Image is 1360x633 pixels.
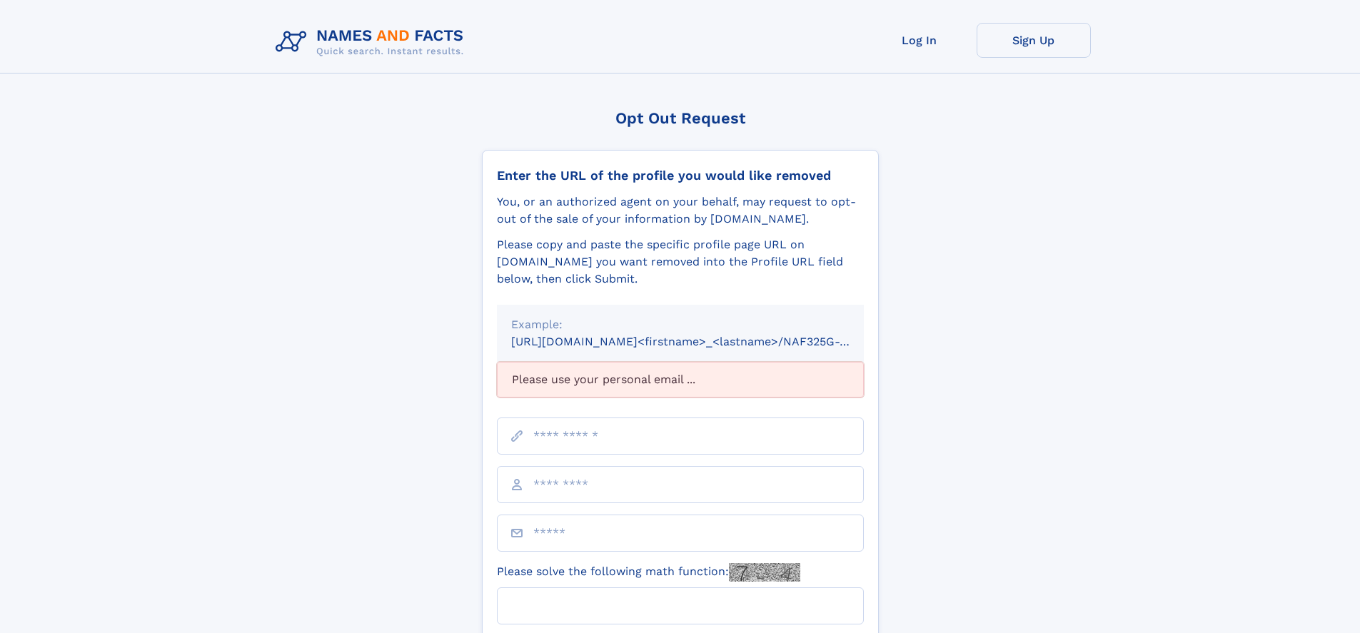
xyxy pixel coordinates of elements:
div: You, or an authorized agent on your behalf, may request to opt-out of the sale of your informatio... [497,193,864,228]
img: Logo Names and Facts [270,23,475,61]
div: Enter the URL of the profile you would like removed [497,168,864,183]
small: [URL][DOMAIN_NAME]<firstname>_<lastname>/NAF325G-xxxxxxxx [511,335,891,348]
div: Please use your personal email ... [497,362,864,397]
div: Please copy and paste the specific profile page URL on [DOMAIN_NAME] you want removed into the Pr... [497,236,864,288]
a: Log In [862,23,977,58]
a: Sign Up [977,23,1091,58]
div: Opt Out Request [482,109,879,127]
label: Please solve the following math function: [497,563,800,582]
div: Example: [511,316,850,333]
